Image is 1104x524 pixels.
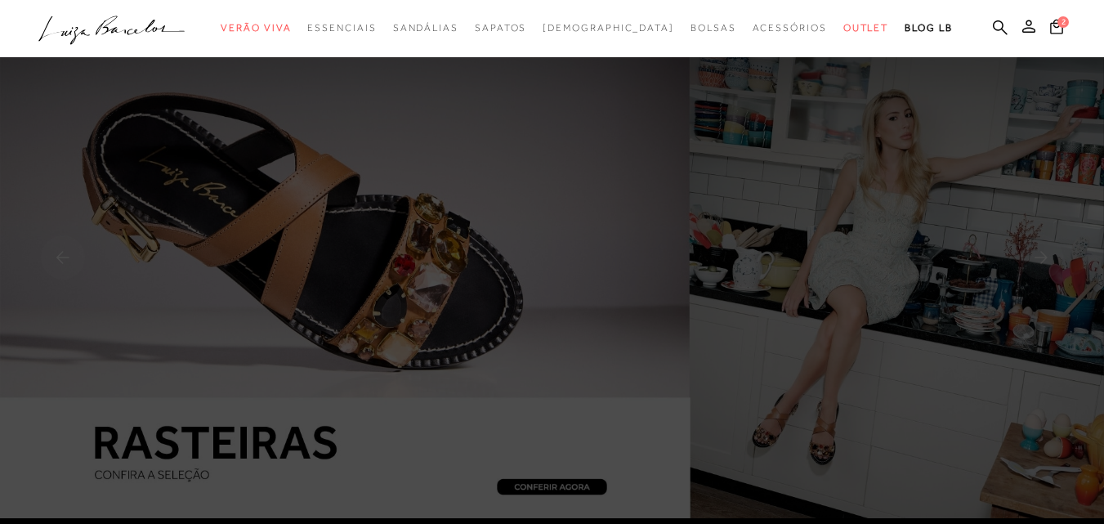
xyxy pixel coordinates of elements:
[843,22,889,34] span: Outlet
[393,22,458,34] span: Sandálias
[753,13,827,43] a: categoryNavScreenReaderText
[843,13,889,43] a: categoryNavScreenReaderText
[307,13,376,43] a: categoryNavScreenReaderText
[691,13,736,43] a: categoryNavScreenReaderText
[543,22,674,34] span: [DEMOGRAPHIC_DATA]
[691,22,736,34] span: Bolsas
[307,22,376,34] span: Essenciais
[543,13,674,43] a: noSubCategoriesText
[221,22,291,34] span: Verão Viva
[1045,18,1068,40] button: 2
[905,13,952,43] a: BLOG LB
[475,13,526,43] a: categoryNavScreenReaderText
[753,22,827,34] span: Acessórios
[1057,16,1069,28] span: 2
[475,22,526,34] span: Sapatos
[905,22,952,34] span: BLOG LB
[393,13,458,43] a: categoryNavScreenReaderText
[221,13,291,43] a: categoryNavScreenReaderText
